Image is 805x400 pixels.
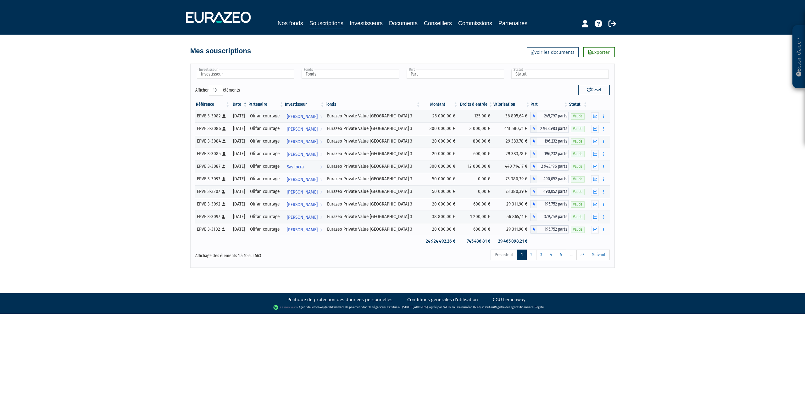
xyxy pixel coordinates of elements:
th: Montant: activer pour trier la colonne par ordre croissant [421,99,458,110]
div: EPVE 3-3097 [197,213,228,220]
a: Investisseurs [350,19,383,28]
td: 20 000,00 € [421,198,458,211]
div: [DATE] [232,188,246,195]
button: Reset [578,85,610,95]
th: Investisseur: activer pour trier la colonne par ordre croissant [284,99,325,110]
div: - Agent de (établissement de paiement dont le siège social est situé au [STREET_ADDRESS], agréé p... [6,304,799,311]
td: 440 714,17 € [493,160,530,173]
td: 745 436,81 € [458,236,493,247]
div: Eurazeo Private Value [GEOGRAPHIC_DATA] 3 [327,150,419,157]
i: Voir l'investisseur [320,111,322,122]
td: 600,00 € [458,223,493,236]
span: Valide [571,176,585,182]
td: Olifan courtage [248,135,284,148]
div: A - Eurazeo Private Value Europe 3 [530,213,569,221]
div: A - Eurazeo Private Value Europe 3 [530,175,569,183]
td: 0,00 € [458,173,493,185]
div: EPVE 3-3087 [197,163,228,170]
td: Olifan courtage [248,148,284,160]
a: 57 [576,250,588,260]
span: Sas locra [287,161,304,173]
td: 800,00 € [458,135,493,148]
div: EPVE 3-3084 [197,138,228,144]
div: A - Eurazeo Private Value Europe 3 [530,137,569,145]
i: [Français] Personne physique [222,177,225,181]
span: A [530,150,537,158]
a: [PERSON_NAME] [284,223,325,236]
th: Part: activer pour trier la colonne par ordre croissant [530,99,569,110]
h4: Mes souscriptions [190,47,251,55]
i: [Français] Personne physique [222,228,225,231]
i: [Français] Personne physique [222,202,225,206]
span: Valide [571,164,585,170]
span: 195,752 parts [537,200,569,208]
div: Eurazeo Private Value [GEOGRAPHIC_DATA] 3 [327,138,419,144]
i: Voir l'investisseur [320,224,322,236]
span: 196,232 parts [537,150,569,158]
span: [PERSON_NAME] [287,111,318,122]
a: Partenaires [498,19,527,28]
td: 125,00 € [458,110,493,122]
div: [DATE] [232,226,246,233]
div: A - Eurazeo Private Value Europe 3 [530,188,569,196]
i: Voir l'investisseur [320,211,322,223]
td: 1 200,00 € [458,211,493,223]
span: Valide [571,201,585,207]
div: EPVE 3-3207 [197,188,228,195]
a: Registre des agents financiers (Regafi) [494,305,544,309]
a: [PERSON_NAME] [284,185,325,198]
div: EPVE 3-3093 [197,176,228,182]
th: Référence : activer pour trier la colonne par ordre croissant [195,99,230,110]
th: Statut : activer pour trier la colonne par ordre croissant [569,99,588,110]
span: [PERSON_NAME] [287,199,318,211]
td: Olifan courtage [248,223,284,236]
a: [PERSON_NAME] [284,122,325,135]
a: Voir les documents [527,47,579,57]
div: A - Eurazeo Private Value Europe 3 [530,125,569,133]
a: Suivant [588,250,610,260]
div: [DATE] [232,125,246,132]
a: Conseillers [424,19,452,28]
div: A - Eurazeo Private Value Europe 3 [530,200,569,208]
div: Eurazeo Private Value [GEOGRAPHIC_DATA] 3 [327,125,419,132]
i: Voir l'investisseur [320,149,322,160]
span: A [530,125,537,133]
td: 73 380,39 € [493,185,530,198]
span: 379,759 parts [537,213,569,221]
th: Partenaire: activer pour trier la colonne par ordre croissant [248,99,284,110]
i: Voir l'investisseur [320,174,322,185]
div: Eurazeo Private Value [GEOGRAPHIC_DATA] 3 [327,201,419,207]
div: [DATE] [232,176,246,182]
span: Valide [571,113,585,119]
i: [Français] Personne physique [222,215,225,219]
td: 29 311,90 € [493,198,530,211]
a: Nos fonds [278,19,303,28]
span: A [530,162,537,171]
td: Olifan courtage [248,122,284,135]
td: Olifan courtage [248,173,284,185]
i: [Français] Personne physique [222,127,226,131]
span: A [530,188,537,196]
td: 20 000,00 € [421,223,458,236]
div: EPVE 3-3086 [197,125,228,132]
span: A [530,112,537,120]
a: Sas locra [284,160,325,173]
div: Eurazeo Private Value [GEOGRAPHIC_DATA] 3 [327,163,419,170]
th: Fonds: activer pour trier la colonne par ordre croissant [325,99,421,110]
div: A - Eurazeo Private Value Europe 3 [530,162,569,171]
span: [PERSON_NAME] [287,123,318,135]
td: 3 000,00 € [458,122,493,135]
td: Olifan courtage [248,160,284,173]
span: 490,052 parts [537,175,569,183]
div: [DATE] [232,113,246,119]
a: Conditions générales d'utilisation [407,296,478,303]
div: [DATE] [232,201,246,207]
div: [DATE] [232,138,246,144]
a: 1 [517,250,527,260]
p: Besoin d'aide ? [795,29,802,85]
span: A [530,137,537,145]
td: Olifan courtage [248,198,284,211]
div: [DATE] [232,213,246,220]
span: 2 943,196 parts [537,162,569,171]
td: 25 000,00 € [421,110,458,122]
